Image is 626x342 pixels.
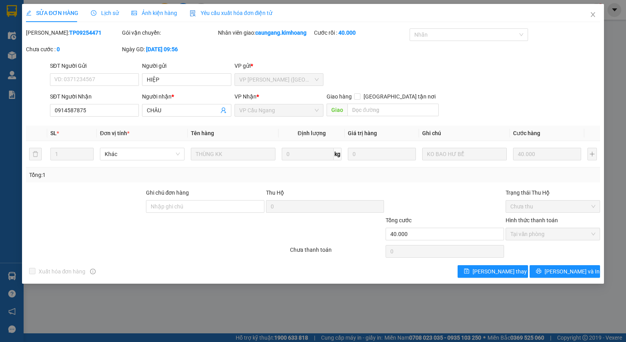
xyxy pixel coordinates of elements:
div: Người gửi [142,61,231,70]
span: Yêu cầu xuất hóa đơn điện tử [190,10,273,16]
b: TP09254471 [69,30,102,36]
span: VP Cầu Ngang [239,104,319,116]
button: delete [29,148,42,160]
span: info-circle [90,269,96,274]
b: [DATE] 09:56 [146,46,178,52]
span: edit [26,10,31,16]
span: [PERSON_NAME] và In [545,267,600,276]
label: Ghi chú đơn hàng [146,190,189,196]
span: [GEOGRAPHIC_DATA] tận nơi [360,92,439,101]
div: Ngày GD: [122,45,216,54]
span: picture [131,10,137,16]
span: Chưa thu [510,201,595,212]
th: Ghi chú [419,126,510,141]
span: Tổng cước [386,217,412,223]
button: printer[PERSON_NAME] và In [530,265,600,278]
span: Ảnh kiện hàng [131,10,177,16]
b: 0 [57,46,60,52]
span: Giao [327,104,347,116]
span: clock-circle [91,10,96,16]
div: Gói vận chuyển: [122,28,216,37]
input: VD: Bàn, Ghế [191,148,275,160]
div: Tổng: 1 [29,171,242,179]
span: Tên hàng [191,130,214,136]
input: Ghi chú đơn hàng [146,200,264,213]
span: SỬA ĐƠN HÀNG [26,10,78,16]
div: Cước rồi : [314,28,408,37]
div: Trạng thái Thu Hộ [506,188,600,197]
span: [PERSON_NAME] thay đổi [473,267,536,276]
div: Chưa thanh toán [289,245,385,259]
span: Thu Hộ [266,190,284,196]
div: SĐT Người Nhận [50,92,139,101]
input: Dọc đường [347,104,439,116]
b: 40.000 [338,30,356,36]
span: Cước hàng [513,130,540,136]
div: Nhân viên giao: [218,28,312,37]
input: 0 [513,148,581,160]
div: [PERSON_NAME]: [26,28,120,37]
label: Hình thức thanh toán [506,217,558,223]
input: 0 [348,148,416,160]
span: Lịch sử [91,10,119,16]
b: caungang.kimhoang [255,30,307,36]
span: Giao hàng [327,93,352,100]
span: Định lượng [297,130,325,136]
button: save[PERSON_NAME] thay đổi [458,265,528,278]
div: VP gửi [235,61,323,70]
span: Giá trị hàng [348,130,377,136]
span: Tại văn phòng [510,228,595,240]
button: Close [582,4,604,26]
span: Xuất hóa đơn hàng [35,267,89,276]
span: Đơn vị tính [100,130,129,136]
span: close [590,11,596,18]
input: Ghi Chú [422,148,507,160]
span: user-add [220,107,227,113]
span: VP Trần Phú (Hàng) [239,74,319,85]
div: SĐT Người Gửi [50,61,139,70]
span: Khác [105,148,180,160]
span: VP Nhận [235,93,257,100]
span: save [464,268,469,275]
button: plus [587,148,597,160]
span: kg [334,148,342,160]
div: Người nhận [142,92,231,101]
span: printer [536,268,541,275]
div: Chưa cước : [26,45,120,54]
span: SL [50,130,57,136]
img: icon [190,10,196,17]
